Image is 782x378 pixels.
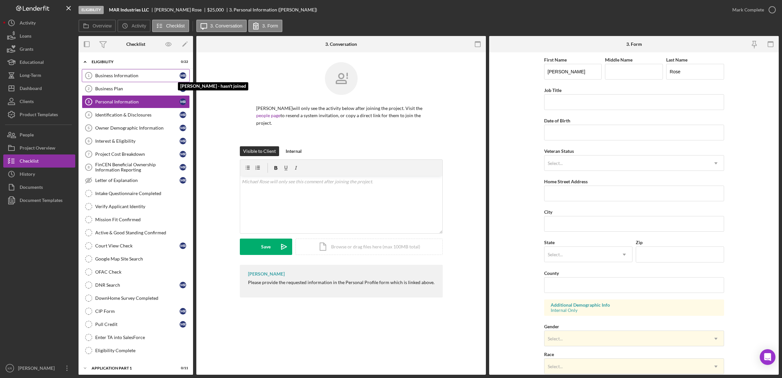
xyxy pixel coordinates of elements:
[176,366,188,370] div: 0 / 11
[248,271,285,277] div: [PERSON_NAME]
[82,69,190,82] a: 1Business InformationMR[PERSON_NAME] - hasn't joined
[79,6,104,14] div: Eligibility
[20,56,44,70] div: Educational
[3,95,75,108] button: Clients
[82,213,190,226] a: Mission Fit Confirmed
[240,239,292,255] button: Save
[176,60,188,64] div: 0 / 22
[79,20,116,32] button: Overview
[82,252,190,265] a: Google Map Site Search
[95,269,189,275] div: OFAC Check
[82,239,190,252] a: Court View CheckMR
[551,308,718,313] div: Internal Only
[210,23,242,28] label: 3. Conversation
[20,43,33,57] div: Grants
[82,135,190,148] a: 6Interest & EligibilityMR
[3,128,75,141] button: People
[3,141,75,154] button: Project Overview
[605,57,632,63] label: Middle Name
[180,72,186,79] div: M R
[3,16,75,29] button: Activity
[88,113,90,117] tspan: 4
[95,162,180,172] div: FinCEN Beneficial Ownership Information Reporting
[760,349,775,365] div: Open Intercom Messenger
[20,168,35,182] div: History
[82,148,190,161] a: 7Project Cost BreakdownMR
[88,152,90,156] tspan: 7
[82,121,190,135] a: 5Owner Demographic InformationMR
[95,86,180,91] div: Business Plan
[3,154,75,168] a: Checklist
[82,200,190,213] a: Verify Applicant Identity
[3,29,75,43] button: Loans
[82,95,190,108] a: 3Personal InformationMR
[82,82,190,95] a: 2Business PlanMR
[3,43,75,56] button: Grants
[95,322,180,327] div: Pull Credit
[95,125,180,131] div: Owner Demographic Information
[82,161,190,174] a: 8FinCEN Beneficial Ownership Information ReportingMR
[180,321,186,328] div: M R
[95,282,180,288] div: DNR Search
[20,82,42,97] div: Dashboard
[3,82,75,95] button: Dashboard
[180,308,186,315] div: M R
[3,69,75,82] button: Long-Term
[95,256,189,261] div: Google Map Site Search
[180,125,186,131] div: M R
[282,146,305,156] button: Internal
[95,230,189,235] div: Active & Good Standing Confirmed
[88,74,90,78] tspan: 1
[548,252,563,257] div: Select...
[20,95,34,110] div: Clients
[82,292,190,305] a: DownHome Survey Completed
[551,302,718,308] div: Additional Demographic Info
[117,20,150,32] button: Activity
[20,141,55,156] div: Project Overview
[88,139,90,143] tspan: 6
[82,187,190,200] a: Intake Questionnaire Completed
[82,265,190,279] a: OFAC Check
[3,362,75,375] button: KR[PERSON_NAME]
[3,168,75,181] button: History
[82,226,190,239] a: Active & Good Standing Confirmed
[88,87,90,91] tspan: 2
[20,181,43,195] div: Documents
[95,335,189,340] div: Enter TA into SalesForce
[180,151,186,157] div: M R
[180,85,186,92] div: M R
[154,7,207,12] div: [PERSON_NAME] Rose
[20,194,62,208] div: Document Templates
[256,105,426,127] p: [PERSON_NAME] will only see the activity below after joining the project. Visit the to resend a s...
[548,336,563,341] div: Select...
[16,362,59,376] div: [PERSON_NAME]
[3,194,75,207] button: Document Templates
[82,174,190,187] a: Letter of ExplanationMR
[180,99,186,105] div: M R
[636,240,643,245] label: Zip
[548,161,563,166] div: Select...
[207,7,224,12] span: $25,000
[95,204,189,209] div: Verify Applicant Identity
[82,344,190,357] a: Eligibility Complete
[544,118,570,123] label: Date of Birth
[95,217,189,222] div: Mission Fit Confirmed
[726,3,779,16] button: Mark Complete
[544,270,559,276] label: County
[92,366,172,370] div: Application Part 1
[8,367,12,370] text: KR
[20,108,58,123] div: Product Templates
[95,296,189,301] div: DownHome Survey Completed
[20,16,36,31] div: Activity
[95,178,180,183] div: Letter of Explanation
[95,138,180,144] div: Interest & Eligibility
[3,181,75,194] button: Documents
[132,23,146,28] label: Activity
